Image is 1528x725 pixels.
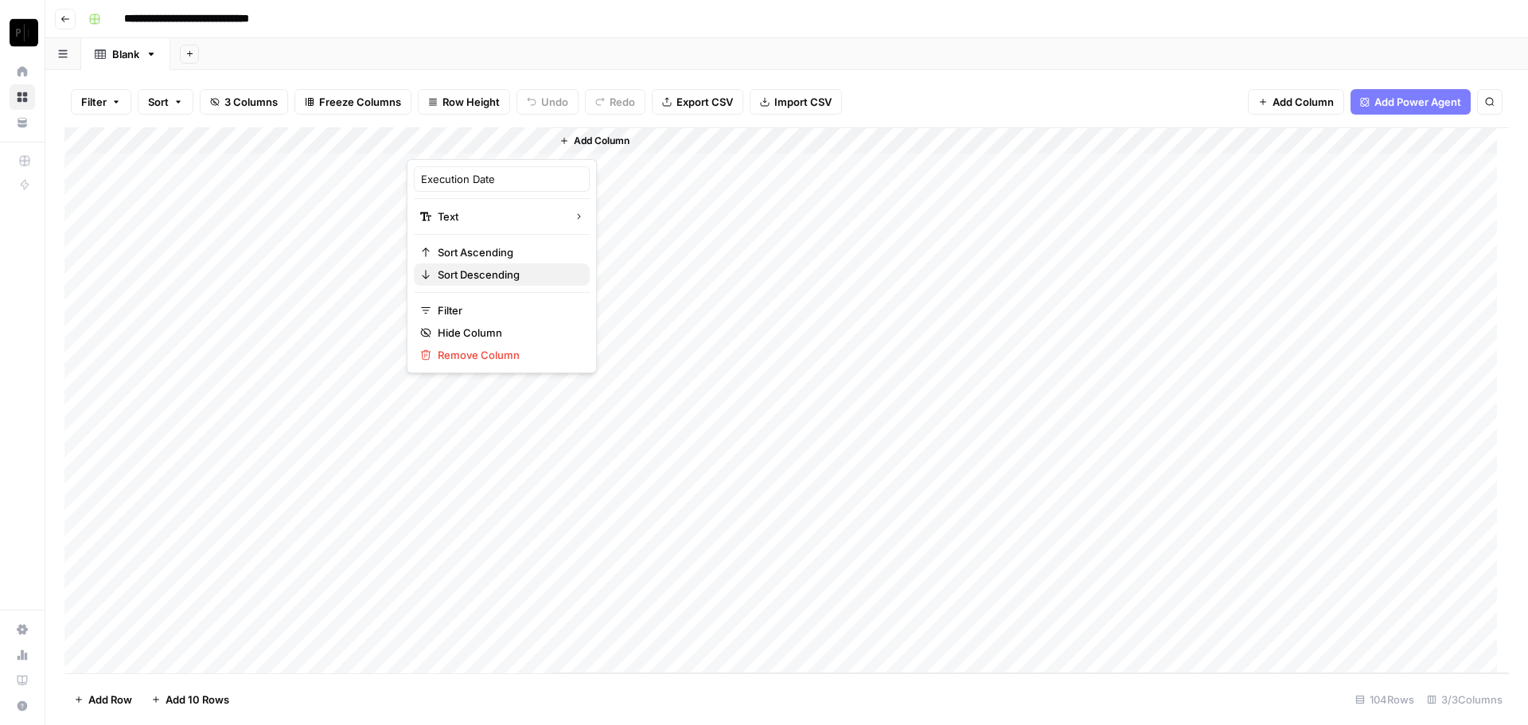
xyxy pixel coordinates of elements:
button: Add Column [1248,89,1344,115]
img: Paragon Intel - Bill / Ty / Colby R&D Logo [10,18,38,47]
a: Blank [81,38,170,70]
div: 104 Rows [1349,687,1421,712]
span: Freeze Columns [319,94,401,110]
button: Workspace: Paragon Intel - Bill / Ty / Colby R&D [10,13,35,53]
span: Add Power Agent [1374,94,1461,110]
button: Add Power Agent [1351,89,1471,115]
span: Filter [81,94,107,110]
button: Undo [516,89,579,115]
div: Blank [112,46,139,62]
span: Add Row [88,692,132,707]
span: Hide Column [438,325,577,341]
span: Export CSV [676,94,733,110]
span: Remove Column [438,347,577,363]
a: Your Data [10,110,35,135]
span: Sort [148,94,169,110]
span: 3 Columns [224,94,278,110]
button: Export CSV [652,89,743,115]
button: Sort [138,89,193,115]
a: Settings [10,617,35,642]
button: Add Row [64,687,142,712]
span: Row Height [442,94,500,110]
span: Redo [610,94,635,110]
span: Add Column [1273,94,1334,110]
a: Learning Hub [10,668,35,693]
a: Usage [10,642,35,668]
span: Sort Descending [438,267,577,283]
span: Add Column [574,134,630,148]
button: Freeze Columns [294,89,411,115]
span: Sort Ascending [438,244,577,260]
span: Text [438,209,561,224]
a: Home [10,59,35,84]
button: Add 10 Rows [142,687,239,712]
span: Import CSV [774,94,832,110]
div: 3/3 Columns [1421,687,1509,712]
button: Filter [71,89,131,115]
span: Undo [541,94,568,110]
button: Redo [585,89,645,115]
button: Add Column [553,131,636,151]
span: Add 10 Rows [166,692,229,707]
a: Browse [10,84,35,110]
button: Help + Support [10,693,35,719]
button: Row Height [418,89,510,115]
span: Filter [438,302,577,318]
button: 3 Columns [200,89,288,115]
button: Import CSV [750,89,842,115]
